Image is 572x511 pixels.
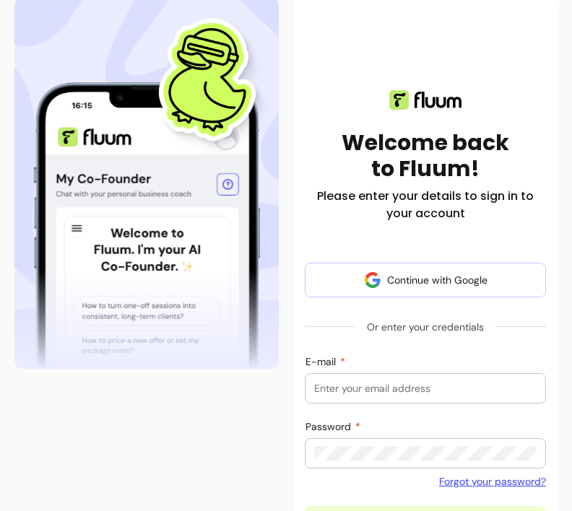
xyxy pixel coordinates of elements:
span: Or enter your credentials [355,314,495,340]
img: avatar [364,271,381,289]
h1: Welcome back to Fluum! [342,130,509,182]
input: Password [314,446,537,460]
a: Forgot your password? [439,474,546,489]
span: Password [305,420,354,433]
button: Continue with Google [305,263,546,297]
img: Fluum logo [389,90,461,110]
h2: Please enter your details to sign in to your account [305,188,546,222]
input: E-mail [314,381,537,396]
span: E-mail [305,355,339,368]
